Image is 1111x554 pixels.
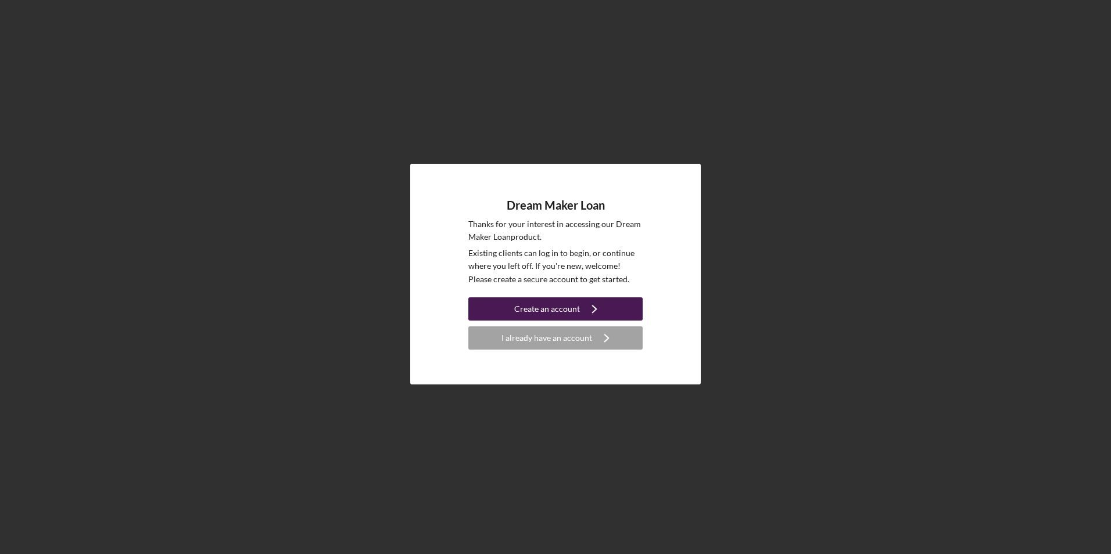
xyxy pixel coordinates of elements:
[468,297,643,323] a: Create an account
[507,199,605,212] h4: Dream Maker Loan
[468,218,643,244] p: Thanks for your interest in accessing our Dream Maker Loan product.
[468,297,643,321] button: Create an account
[514,297,580,321] div: Create an account
[468,247,643,286] p: Existing clients can log in to begin, or continue where you left off. If you're new, welcome! Ple...
[501,326,592,350] div: I already have an account
[468,326,643,350] button: I already have an account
